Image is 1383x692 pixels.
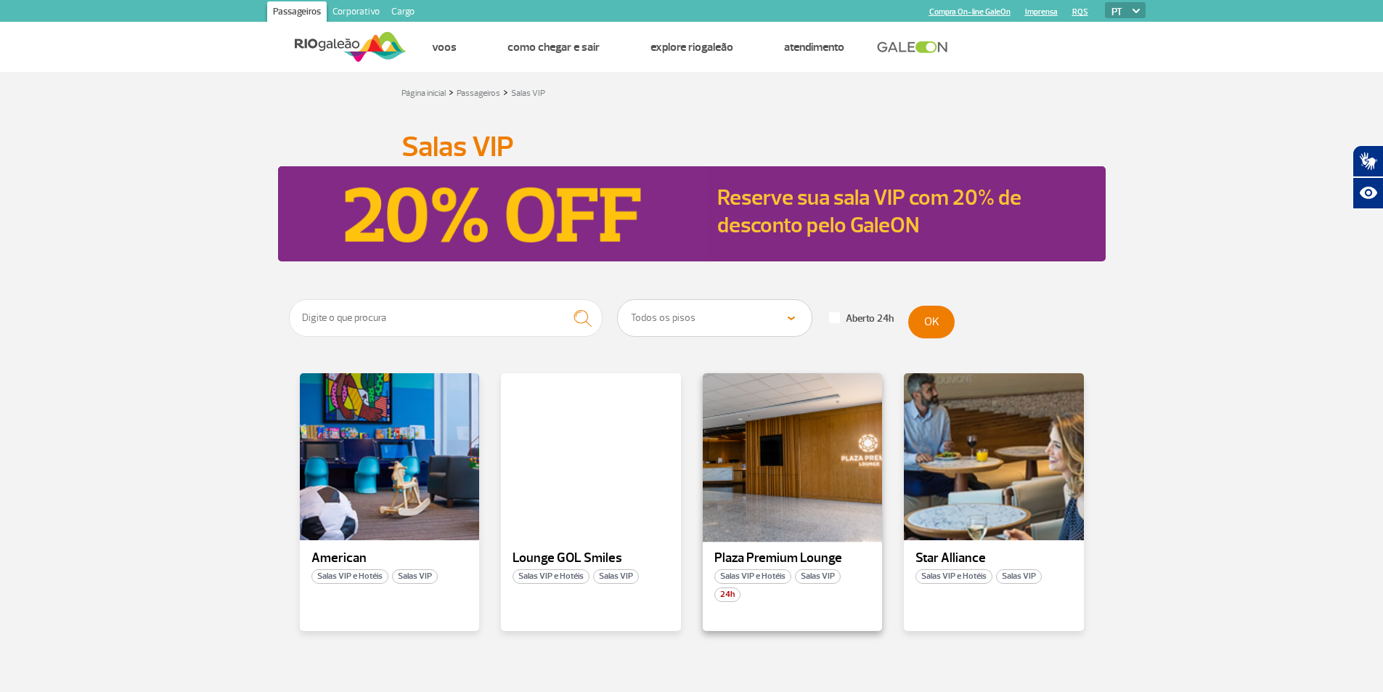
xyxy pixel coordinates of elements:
label: Aberto 24h [829,312,894,325]
a: Página inicial [401,88,446,99]
div: Domínio: [DOMAIN_NAME] [38,38,163,49]
input: Digite o que procura [289,299,603,337]
a: Compra On-line GaleOn [929,7,1011,17]
a: Atendimento [784,40,844,54]
a: Voos [432,40,457,54]
a: RQS [1072,7,1088,17]
img: website_grey.svg [23,38,35,49]
a: Explore RIOgaleão [650,40,733,54]
a: > [503,84,508,100]
a: Reserve sua sala VIP com 20% de desconto pelo GaleON [717,184,1021,239]
div: Domínio [76,86,111,95]
a: Cargo [385,1,420,25]
span: Salas VIP [392,569,438,584]
a: Corporativo [327,1,385,25]
a: Passageiros [457,88,500,99]
h1: Salas VIP [401,134,982,159]
div: Plugin de acessibilidade da Hand Talk. [1353,145,1383,209]
a: Passageiros [267,1,327,25]
div: v 4.0.25 [41,23,71,35]
a: Imprensa [1025,7,1058,17]
span: Salas VIP [996,569,1042,584]
button: OK [908,306,955,338]
span: Salas VIP [795,569,841,584]
img: logo_orange.svg [23,23,35,35]
a: Salas VIP [511,88,545,99]
p: Star Alliance [915,551,1072,566]
span: Salas VIP e Hotéis [915,569,992,584]
span: Salas VIP e Hotéis [513,569,589,584]
img: tab_domain_overview_orange.svg [60,84,72,96]
p: American [311,551,468,566]
span: Salas VIP e Hotéis [714,569,791,584]
a: > [449,84,454,100]
div: Palavras-chave [169,86,233,95]
span: Salas VIP e Hotéis [311,569,388,584]
img: Reserve sua sala VIP com 20% de desconto pelo GaleON [278,166,709,261]
button: Abrir tradutor de língua de sinais. [1353,145,1383,177]
p: Lounge GOL Smiles [513,551,669,566]
p: Plaza Premium Lounge [714,551,871,566]
button: Abrir recursos assistivos. [1353,177,1383,209]
span: 24h [714,587,741,602]
span: Salas VIP [593,569,639,584]
img: tab_keywords_by_traffic_grey.svg [153,84,165,96]
a: Como chegar e sair [507,40,600,54]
